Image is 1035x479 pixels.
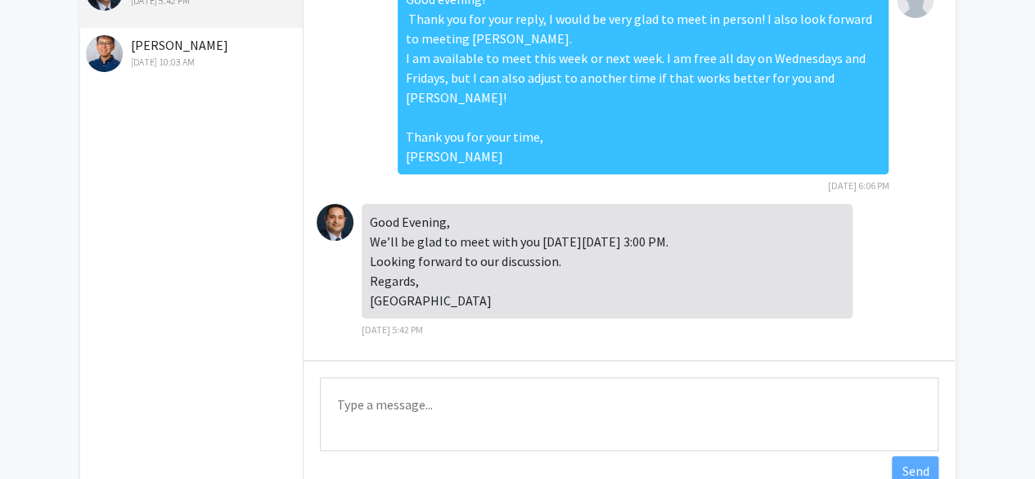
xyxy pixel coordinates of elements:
[362,323,423,336] span: [DATE] 5:42 PM
[827,179,889,192] span: [DATE] 6:06 PM
[320,377,938,451] textarea: Message
[86,35,123,72] img: Tomokazu Kawashima
[362,204,853,319] div: Good Evening, We’ll be glad to meet with you [DATE][DATE] 3:00 PM. Looking forward to our discuss...
[86,55,299,70] div: [DATE] 10:03 AM
[317,204,353,241] img: Hossam El-Sheikh Ali
[86,35,299,70] div: [PERSON_NAME]
[12,405,70,467] iframe: Chat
